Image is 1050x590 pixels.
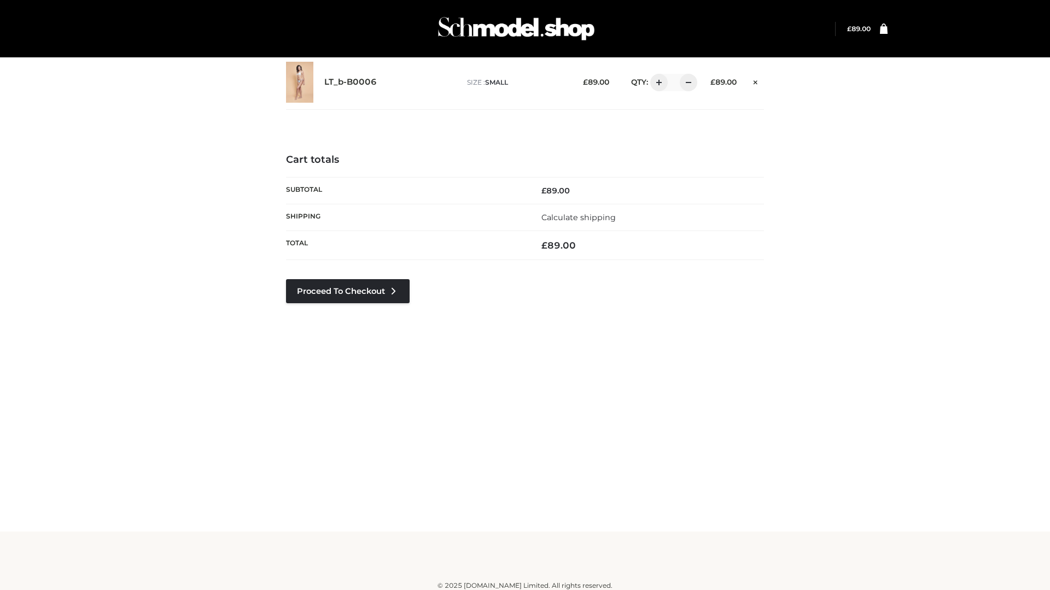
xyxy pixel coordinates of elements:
p: size : [467,78,566,87]
bdi: 89.00 [847,25,871,33]
bdi: 89.00 [541,240,576,251]
img: LT_b-B0006 - SMALL [286,62,313,103]
a: Remove this item [748,74,764,88]
a: Proceed to Checkout [286,279,410,303]
a: £89.00 [847,25,871,33]
span: £ [583,78,588,86]
bdi: 89.00 [710,78,737,86]
span: £ [847,25,851,33]
span: £ [710,78,715,86]
a: Calculate shipping [541,213,616,222]
span: £ [541,186,546,196]
span: £ [541,240,547,251]
bdi: 89.00 [541,186,570,196]
h4: Cart totals [286,154,764,166]
div: QTY: [620,74,693,91]
th: Total [286,231,525,260]
bdi: 89.00 [583,78,609,86]
img: Schmodel Admin 964 [434,7,598,50]
a: LT_b-B0006 [324,77,377,87]
span: SMALL [485,78,508,86]
th: Shipping [286,204,525,231]
th: Subtotal [286,177,525,204]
